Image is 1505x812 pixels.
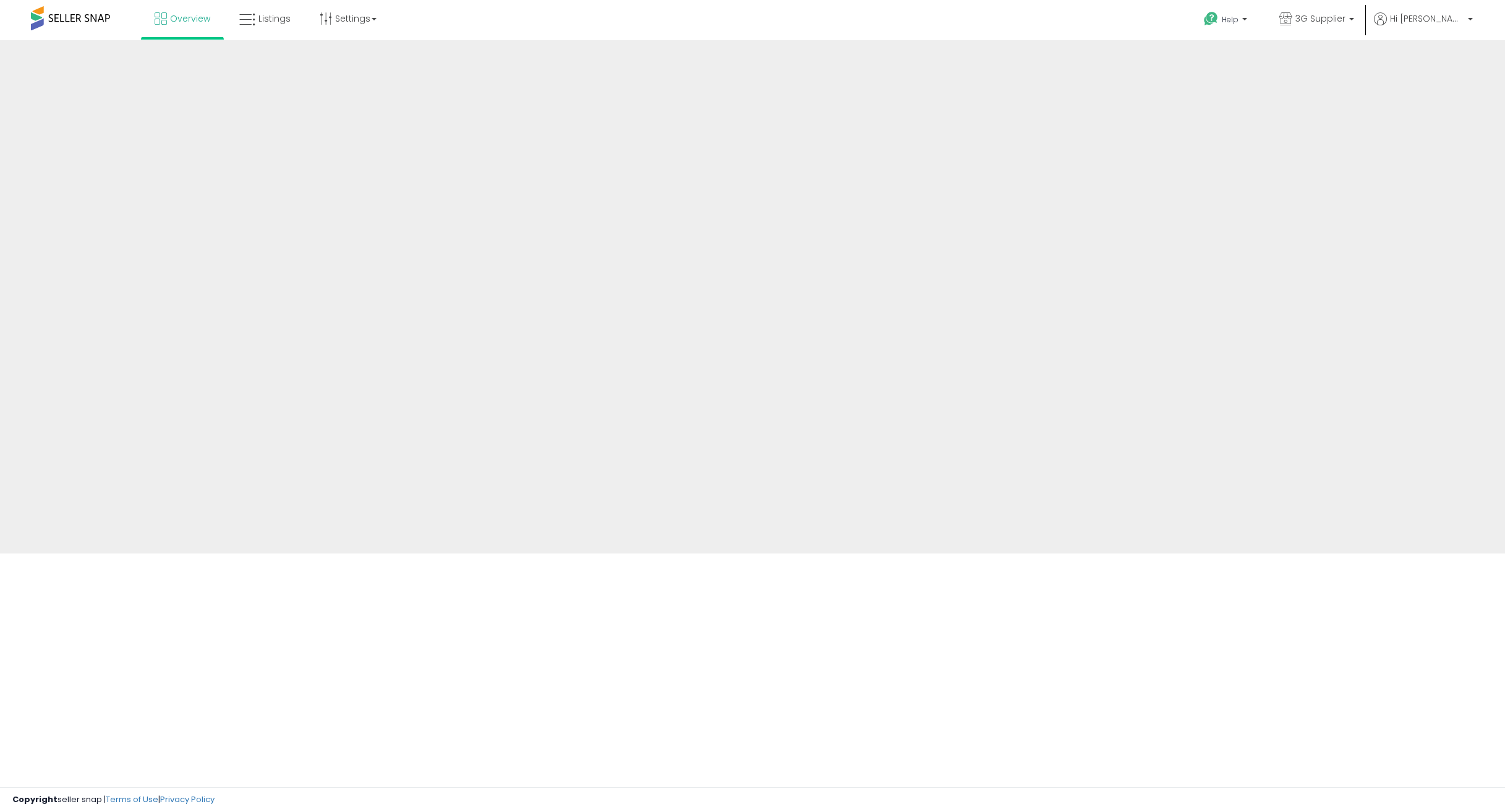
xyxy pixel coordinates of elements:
[1222,14,1239,25] span: Help
[1203,11,1219,27] i: Get Help
[1374,12,1473,40] a: Hi [PERSON_NAME]
[1194,2,1260,40] a: Help
[258,12,291,25] span: Listings
[1390,12,1464,25] span: Hi [PERSON_NAME]
[1295,12,1345,25] span: 3G Supplier
[170,12,210,25] span: Overview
